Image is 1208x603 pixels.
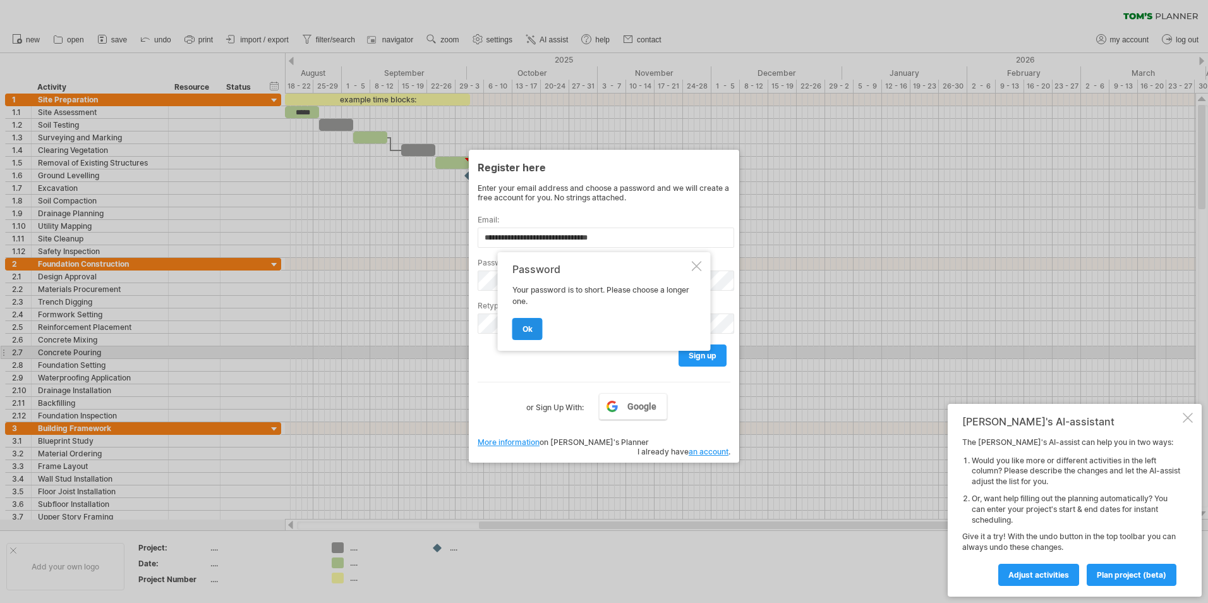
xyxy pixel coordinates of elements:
span: Adjust activities [1008,570,1069,580]
label: Password: [478,258,730,267]
div: Password [512,264,689,275]
span: sign up [689,351,716,360]
a: sign up [679,344,727,367]
div: Register here [478,155,730,178]
a: Adjust activities [998,564,1079,586]
span: on [PERSON_NAME]'s Planner [478,437,649,447]
label: Retype password: [478,301,730,310]
a: Google [599,393,667,420]
li: Would you like more or different activities in the left column? Please describe the changes and l... [972,456,1180,487]
a: More information [478,437,540,447]
div: Enter your email address and choose a password and we will create a free account for you. No stri... [478,183,730,202]
a: ok [512,318,543,340]
a: an account [689,447,728,456]
div: [PERSON_NAME]'s AI-assistant [962,415,1180,428]
a: plan project (beta) [1087,564,1176,586]
span: ok [522,324,533,334]
label: or Sign Up With: [526,393,584,415]
label: Email: [478,215,730,224]
span: Google [627,401,656,411]
span: plan project (beta) [1097,570,1166,580]
div: The [PERSON_NAME]'s AI-assist can help you in two ways: Give it a try! With the undo button in th... [962,437,1180,585]
div: Your password is to short. Please choose a longer one. [512,264,689,339]
span: I already have . [637,447,730,456]
li: Or, want help filling out the planning automatically? You can enter your project's start & end da... [972,494,1180,525]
